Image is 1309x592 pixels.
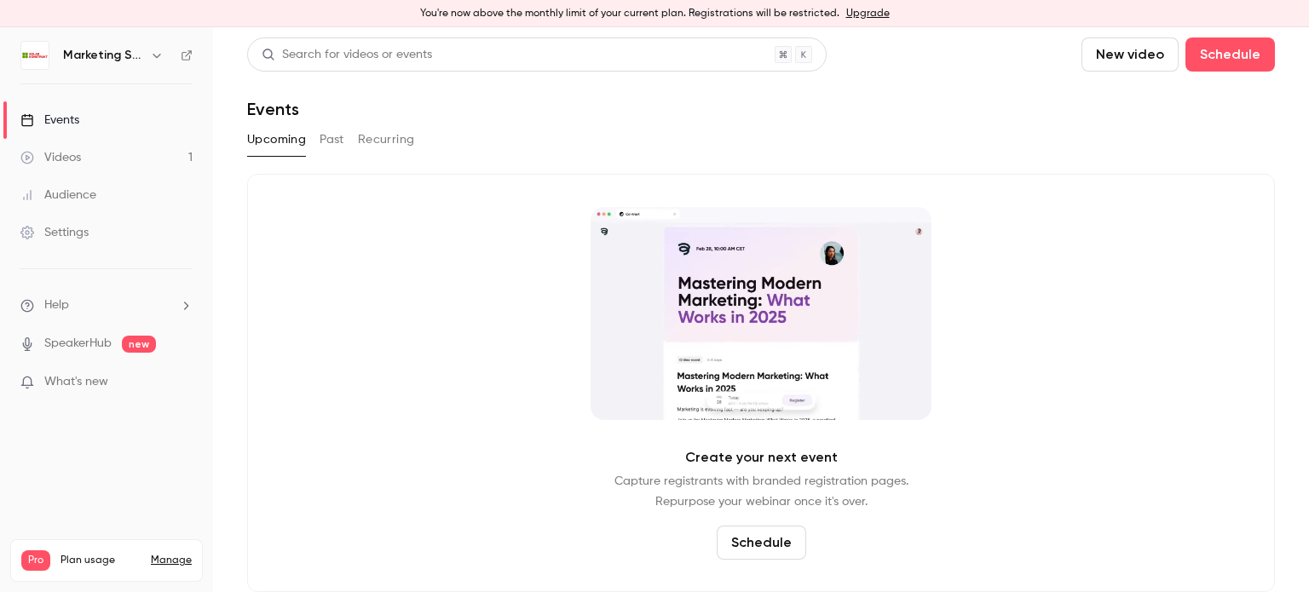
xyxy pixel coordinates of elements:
span: Plan usage [61,554,141,567]
span: What's new [44,373,108,391]
li: help-dropdown-opener [20,296,193,314]
a: SpeakerHub [44,335,112,353]
div: Audience [20,187,96,204]
button: Past [320,126,344,153]
p: Create your next event [685,447,838,468]
h1: Events [247,99,299,119]
img: Marketing Store Kft. [21,42,49,69]
span: new [122,336,156,353]
button: Recurring [358,126,415,153]
button: Schedule [1185,37,1275,72]
button: Upcoming [247,126,306,153]
button: New video [1081,37,1179,72]
a: Manage [151,554,192,567]
span: Help [44,296,69,314]
div: Events [20,112,79,129]
p: Capture registrants with branded registration pages. Repurpose your webinar once it's over. [614,471,908,512]
button: Schedule [717,526,806,560]
div: Search for videos or events [262,46,432,64]
span: Pro [21,550,50,571]
div: Settings [20,224,89,241]
div: Videos [20,149,81,166]
a: Upgrade [846,7,890,20]
h6: Marketing Store Kft. [63,47,143,64]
